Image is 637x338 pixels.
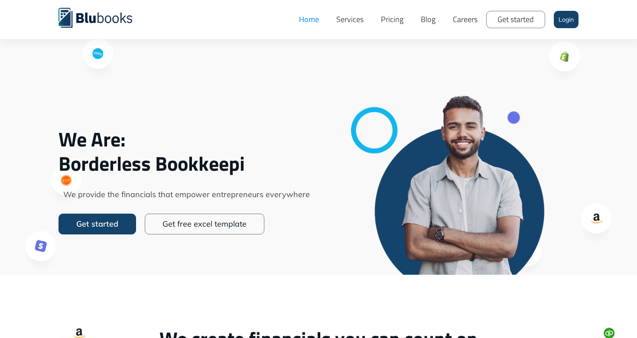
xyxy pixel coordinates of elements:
[554,11,578,28] a: Login
[58,214,136,234] a: Get started
[58,151,314,175] span: Borderless Bookkeepi
[372,6,412,32] a: Pricing
[328,6,372,32] a: Services
[290,6,328,32] a: Home
[444,6,486,32] a: Careers
[58,188,314,201] span: We provide the financials that empower entrepreneurs everywhere
[58,6,145,28] a: home
[412,6,444,32] a: Blog
[145,214,264,234] a: Get free excel template
[58,127,314,151] span: We Are:
[486,11,545,28] a: Get started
